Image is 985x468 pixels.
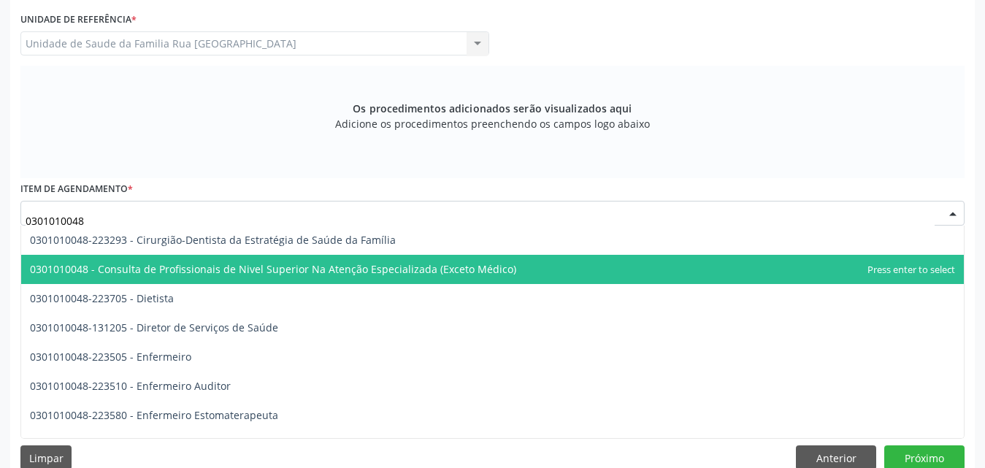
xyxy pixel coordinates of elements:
span: 0301010048-131205 - Diretor de Serviços de Saúde [30,321,278,334]
span: Os procedimentos adicionados serão visualizados aqui [353,101,632,116]
label: Unidade de referência [20,9,137,31]
span: 0301010048-223510 - Enfermeiro Auditor [30,379,231,393]
input: Buscar por procedimento [26,206,935,235]
span: 0301010048-223705 - Dietista [30,291,174,305]
span: Adicione os procedimentos preenchendo os campos logo abaixo [335,116,650,131]
span: 0301010048-223293 - Cirurgião-Dentista da Estratégia de Saúde da Família [30,233,396,247]
span: 0301010048-2235C3 - Enfermeiro Estomaterapeuta [30,437,279,451]
span: 0301010048-223505 - Enfermeiro [30,350,191,364]
span: 0301010048-223580 - Enfermeiro Estomaterapeuta [30,408,278,422]
label: Item de agendamento [20,178,133,201]
span: 0301010048 - Consulta de Profissionais de Nivel Superior Na Atenção Especializada (Exceto Médico) [30,262,516,276]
